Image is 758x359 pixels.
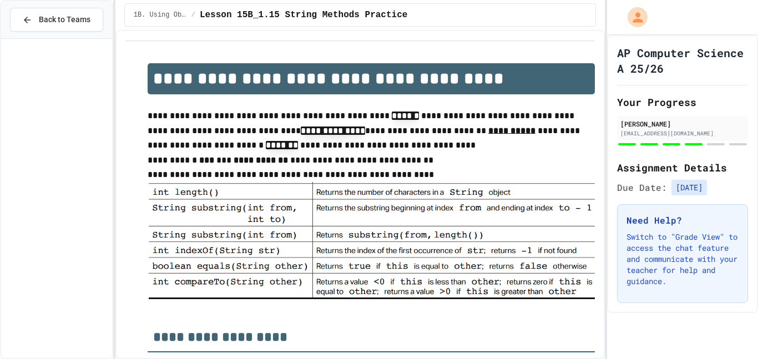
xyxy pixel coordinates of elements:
h2: Assignment Details [617,160,748,175]
div: [PERSON_NAME] [620,119,745,129]
span: [DATE] [671,180,707,195]
span: Back to Teams [39,14,90,26]
div: My Account [616,4,650,30]
iframe: chat widget [666,266,747,314]
span: Due Date: [617,181,667,194]
h3: Need Help? [626,214,739,227]
h2: Your Progress [617,94,748,110]
h1: AP Computer Science A 25/26 [617,45,748,76]
span: 1B. Using Objects and Methods [134,11,187,19]
span: / [191,11,195,19]
div: [EMAIL_ADDRESS][DOMAIN_NAME] [620,129,745,138]
p: Switch to "Grade View" to access the chat feature and communicate with your teacher for help and ... [626,231,739,287]
iframe: chat widget [711,315,747,348]
button: Back to Teams [10,8,103,32]
span: Lesson 15B_1.15 String Methods Practice [200,8,407,22]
